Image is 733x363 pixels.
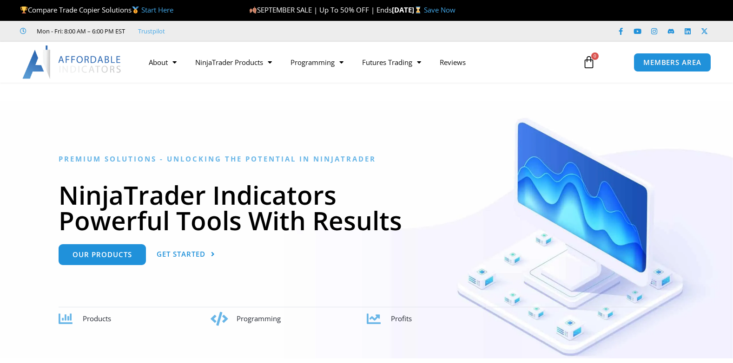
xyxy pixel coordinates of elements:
[281,52,353,73] a: Programming
[643,59,701,66] span: MEMBERS AREA
[139,52,572,73] nav: Menu
[424,5,456,14] a: Save Now
[139,52,186,73] a: About
[391,314,412,323] span: Profits
[22,45,122,79] img: LogoAI | Affordable Indicators – NinjaTrader
[20,5,173,14] span: Compare Trade Copier Solutions
[157,251,205,258] span: Get Started
[132,6,139,13] img: 🥇
[353,52,430,73] a: Futures Trading
[59,182,674,233] h1: NinjaTrader Indicators Powerful Tools With Results
[415,6,422,13] img: ⌛
[591,52,599,60] span: 0
[392,5,424,14] strong: [DATE]
[634,53,711,72] a: MEMBERS AREA
[157,244,215,265] a: Get Started
[568,49,609,76] a: 0
[59,244,146,265] a: Our Products
[250,6,257,13] img: 🍂
[34,26,125,37] span: Mon - Fri: 8:00 AM – 6:00 PM EST
[83,314,111,323] span: Products
[20,6,27,13] img: 🏆
[430,52,475,73] a: Reviews
[237,314,281,323] span: Programming
[186,52,281,73] a: NinjaTrader Products
[249,5,392,14] span: SEPTEMBER SALE | Up To 50% OFF | Ends
[59,155,674,163] h6: Premium Solutions - Unlocking the Potential in NinjaTrader
[73,251,132,258] span: Our Products
[138,26,165,37] a: Trustpilot
[141,5,173,14] a: Start Here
